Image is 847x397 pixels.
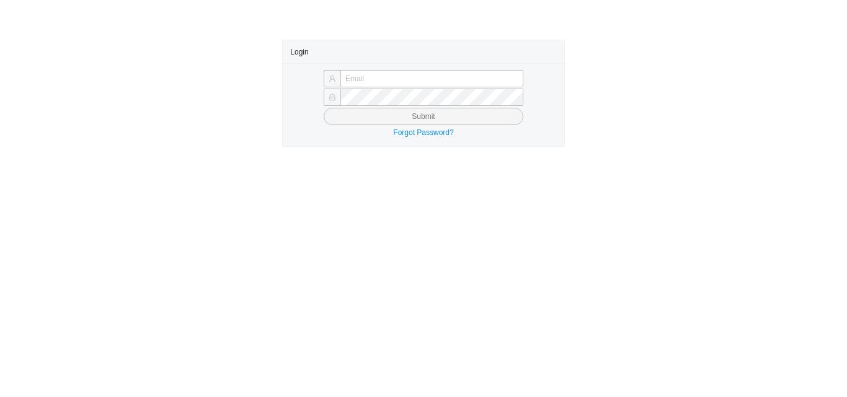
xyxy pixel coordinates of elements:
[290,40,556,63] div: Login
[329,94,336,101] span: lock
[340,70,523,87] input: Email
[329,75,336,82] span: user
[324,108,523,125] button: Submit
[393,128,453,137] a: Forgot Password?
